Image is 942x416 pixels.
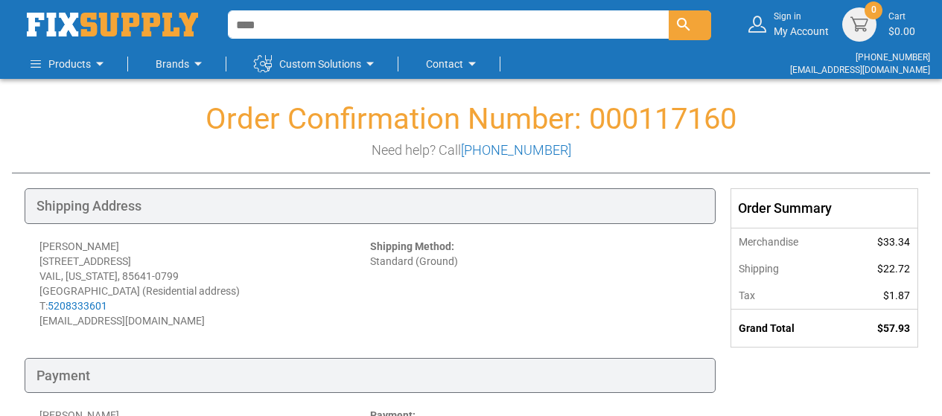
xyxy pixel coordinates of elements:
[12,143,930,158] h3: Need help? Call
[883,289,910,301] span: $1.87
[461,142,571,158] a: [PHONE_NUMBER]
[156,49,207,79] a: Brands
[888,25,915,37] span: $0.00
[370,240,454,252] strong: Shipping Method:
[871,4,876,16] span: 0
[877,236,910,248] span: $33.34
[856,52,930,63] a: [PHONE_NUMBER]
[731,255,844,282] th: Shipping
[39,239,370,328] div: [PERSON_NAME] [STREET_ADDRESS] VAIL, [US_STATE], 85641-0799 [GEOGRAPHIC_DATA] (Residential addres...
[774,10,829,23] small: Sign in
[370,239,701,328] div: Standard (Ground)
[877,322,910,334] span: $57.93
[27,13,198,36] a: store logo
[888,10,915,23] small: Cart
[731,282,844,310] th: Tax
[731,228,844,255] th: Merchandise
[254,49,379,79] a: Custom Solutions
[25,188,716,224] div: Shipping Address
[426,49,481,79] a: Contact
[739,322,795,334] strong: Grand Total
[31,49,109,79] a: Products
[27,13,198,36] img: Fix Industrial Supply
[774,10,829,38] div: My Account
[731,189,917,228] div: Order Summary
[12,103,930,135] h1: Order Confirmation Number: 000117160
[25,358,716,394] div: Payment
[877,263,910,275] span: $22.72
[790,65,930,75] a: [EMAIL_ADDRESS][DOMAIN_NAME]
[48,300,107,312] a: 5208333601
